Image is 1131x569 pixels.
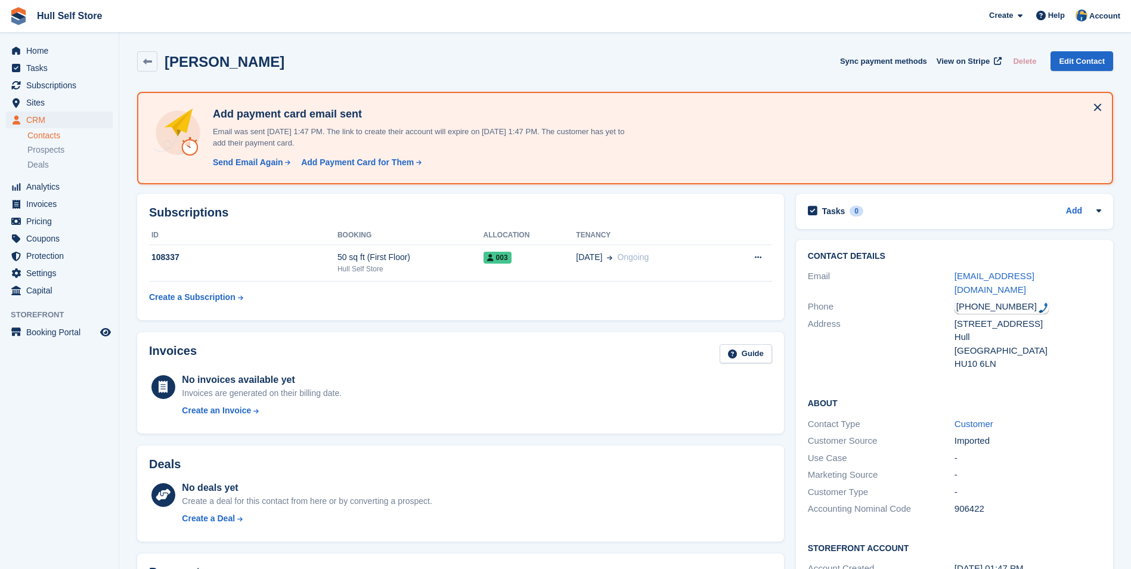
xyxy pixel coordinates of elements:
[932,51,1004,71] a: View on Stripe
[27,144,64,156] span: Prospects
[6,213,113,230] a: menu
[149,251,337,264] div: 108337
[26,77,98,94] span: Subscriptions
[26,42,98,59] span: Home
[576,251,602,264] span: [DATE]
[576,226,721,245] th: Tenancy
[182,512,432,525] a: Create a Deal
[1066,205,1082,218] a: Add
[149,457,181,471] h2: Deals
[26,196,98,212] span: Invoices
[149,286,243,308] a: Create a Subscription
[27,130,113,141] a: Contacts
[955,468,1101,482] div: -
[1089,10,1120,22] span: Account
[27,144,113,156] a: Prospects
[213,156,283,169] div: Send Email Again
[808,502,955,516] div: Accounting Nominal Code
[840,51,927,71] button: Sync payment methods
[182,481,432,495] div: No deals yet
[182,495,432,508] div: Create a deal for this contact from here or by converting a prospect.
[6,77,113,94] a: menu
[182,512,235,525] div: Create a Deal
[27,159,113,171] a: Deals
[26,94,98,111] span: Sites
[720,344,772,364] a: Guide
[955,344,1101,358] div: [GEOGRAPHIC_DATA]
[182,404,251,417] div: Create an Invoice
[6,282,113,299] a: menu
[149,344,197,364] h2: Invoices
[337,264,484,274] div: Hull Self Store
[808,252,1101,261] h2: Contact Details
[808,300,955,314] div: Phone
[6,265,113,282] a: menu
[955,271,1034,295] a: [EMAIL_ADDRESS][DOMAIN_NAME]
[937,55,990,67] span: View on Stripe
[850,206,863,217] div: 0
[808,270,955,296] div: Email
[6,324,113,341] a: menu
[955,502,1101,516] div: 906422
[27,159,49,171] span: Deals
[165,54,284,70] h2: [PERSON_NAME]
[6,248,113,264] a: menu
[10,7,27,25] img: stora-icon-8386f47178a22dfd0bd8f6a31ec36ba5ce8667c1dd55bd0f319d3a0aa187defe.svg
[208,107,625,121] h4: Add payment card email sent
[808,452,955,465] div: Use Case
[337,251,484,264] div: 50 sq ft (First Floor)
[808,485,955,499] div: Customer Type
[26,265,98,282] span: Settings
[32,6,107,26] a: Hull Self Store
[6,94,113,111] a: menu
[484,252,512,264] span: 003
[26,213,98,230] span: Pricing
[808,397,1101,409] h2: About
[149,206,772,219] h2: Subscriptions
[955,485,1101,499] div: -
[26,324,98,341] span: Booking Portal
[808,468,955,482] div: Marketing Source
[6,178,113,195] a: menu
[6,60,113,76] a: menu
[149,226,337,245] th: ID
[153,107,203,158] img: add-payment-card-4dbda4983b697a7845d177d07a5d71e8a16f1ec00487972de202a45f1e8132f5.svg
[6,196,113,212] a: menu
[182,404,342,417] a: Create an Invoice
[182,373,342,387] div: No invoices available yet
[26,60,98,76] span: Tasks
[955,357,1101,371] div: HU10 6LN
[208,126,625,149] p: Email was sent [DATE] 1:47 PM. The link to create their account will expire on [DATE] 1:47 PM. Th...
[955,330,1101,344] div: Hull
[955,452,1101,465] div: -
[955,317,1101,331] div: [STREET_ADDRESS]
[808,542,1101,553] h2: Storefront Account
[808,434,955,448] div: Customer Source
[808,317,955,371] div: Address
[1048,10,1065,21] span: Help
[11,309,119,321] span: Storefront
[955,434,1101,448] div: Imported
[301,156,414,169] div: Add Payment Card for Them
[26,282,98,299] span: Capital
[149,291,236,304] div: Create a Subscription
[1008,51,1041,71] button: Delete
[955,300,1049,314] div: Call: +447740819768
[26,230,98,247] span: Coupons
[26,248,98,264] span: Protection
[484,226,577,245] th: Allocation
[6,230,113,247] a: menu
[337,226,484,245] th: Booking
[182,387,342,400] div: Invoices are generated on their billing date.
[26,178,98,195] span: Analytics
[1039,302,1048,313] img: hfpfyWBK5wQHBAGPgDf9c6qAYOxxMAAAAASUVORK5CYII=
[98,325,113,339] a: Preview store
[296,156,423,169] a: Add Payment Card for Them
[822,206,845,217] h2: Tasks
[6,112,113,128] a: menu
[989,10,1013,21] span: Create
[808,418,955,431] div: Contact Type
[26,112,98,128] span: CRM
[617,252,649,262] span: Ongoing
[6,42,113,59] a: menu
